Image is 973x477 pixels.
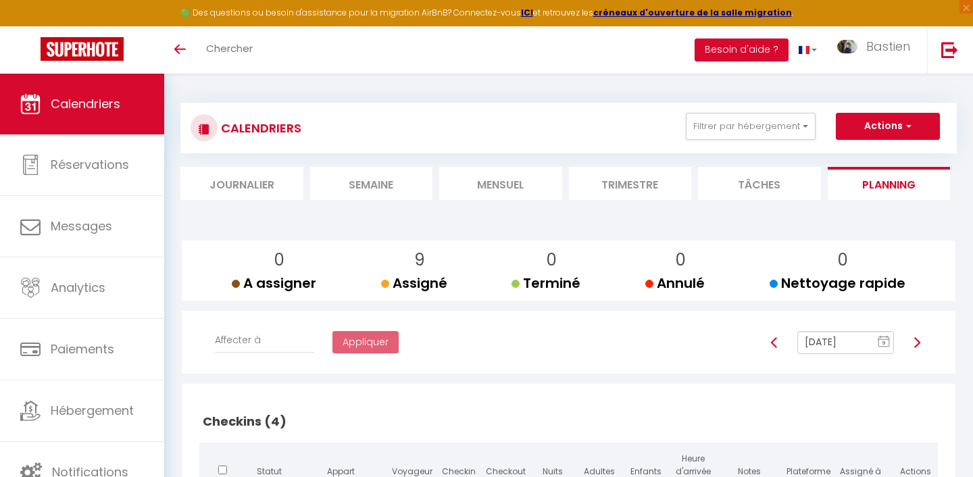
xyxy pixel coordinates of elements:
[196,26,263,74] a: Chercher
[51,156,129,173] span: Réservations
[941,41,958,58] img: logout
[521,7,533,18] a: ICI
[769,337,780,348] img: arrow-left3.svg
[199,401,938,443] h2: Checkins (4)
[310,167,433,200] li: Semaine
[593,7,792,18] a: créneaux d'ouverture de la salle migration
[327,466,355,477] span: Appart
[695,39,789,61] button: Besoin d'aide ?
[686,113,816,140] button: Filtrer par hébergement
[439,167,562,200] li: Mensuel
[569,167,692,200] li: Trimestre
[797,331,894,354] input: Select Date
[51,95,120,112] span: Calendriers
[698,167,821,200] li: Tâches
[866,38,910,55] span: Bastien
[645,274,705,293] span: Annulé
[770,274,905,293] span: Nettoyage rapide
[656,247,705,273] p: 0
[243,247,316,273] p: 0
[381,274,447,293] span: Assigné
[232,274,316,293] span: A assigner
[827,26,927,74] a: ... Bastien
[828,167,951,200] li: Planning
[51,402,134,419] span: Hébergement
[51,279,105,296] span: Analytics
[522,247,580,273] p: 0
[257,466,282,477] span: Statut
[912,337,922,348] img: arrow-right3.svg
[332,331,399,354] button: Appliquer
[392,247,447,273] p: 9
[882,340,886,346] text: 9
[512,274,580,293] span: Terminé
[51,341,114,357] span: Paiements
[41,37,124,61] img: Super Booking
[837,40,857,53] img: ...
[51,218,112,234] span: Messages
[836,113,940,140] button: Actions
[780,247,905,273] p: 0
[218,113,301,143] h3: CALENDRIERS
[180,167,303,200] li: Journalier
[206,41,253,55] span: Chercher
